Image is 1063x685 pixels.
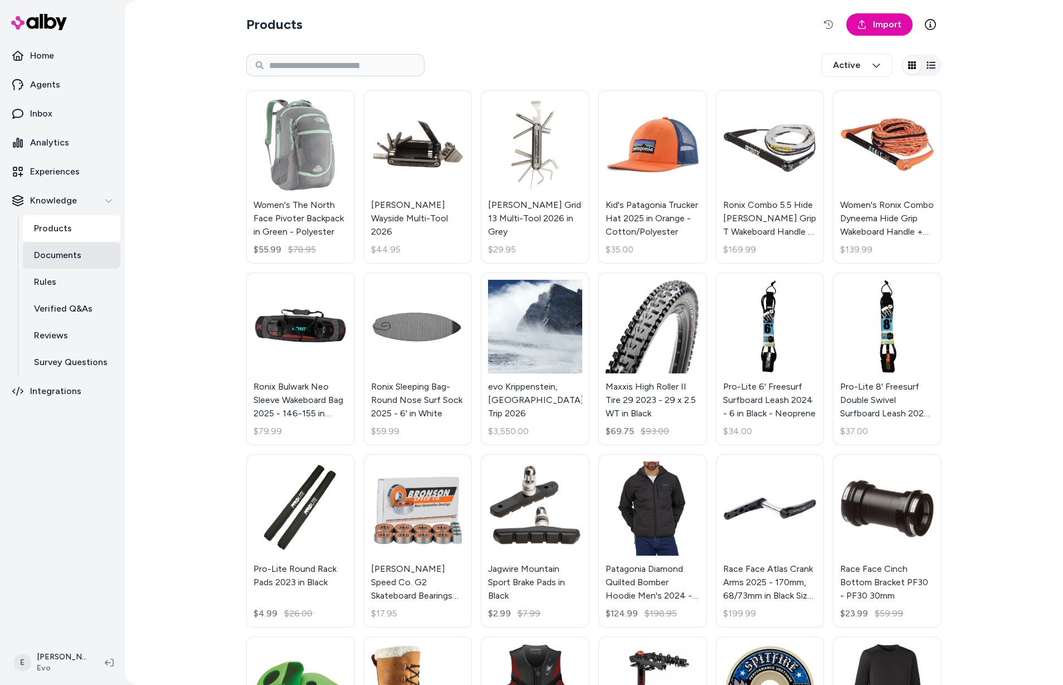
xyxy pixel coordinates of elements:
a: Jagwire Mountain Sport Brake Pads in BlackJagwire Mountain Sport Brake Pads in Black$2.99$7.99 [481,454,589,628]
p: [PERSON_NAME] [37,652,87,663]
button: E[PERSON_NAME]Evo [7,645,96,681]
a: Ronix Bulwark Neo Sleeve Wakeboard Bag 2025 - 146-155 in OrangeRonix Bulwark Neo Sleeve Wakeboard... [246,273,355,446]
a: evo Krippenstein, Austria Trip 2026evo Krippenstein, [GEOGRAPHIC_DATA] Trip 2026$3,550.00 [481,273,589,446]
a: Rules [23,269,120,295]
a: Survey Questions [23,349,120,376]
a: Patagonia Diamond Quilted Bomber Hoodie Men's 2024 - Medium Black - Cotton/PolyesterPatagonia Dia... [598,454,707,628]
a: Integrations [4,378,120,405]
a: Agents [4,71,120,98]
h2: Products [246,16,303,33]
p: Home [30,49,54,62]
a: Women's The North Face Pivoter Backpack in Green - PolyesterWomen's The North Face Pivoter Backpa... [246,90,355,264]
p: Survey Questions [34,356,108,369]
p: Documents [34,249,81,262]
p: Reviews [34,329,68,342]
a: Pro-Lite 8' Freesurf Double Swivel Surfboard Leash 2024 - 8 in Black - NeoprenePro-Lite 8' Freesu... [833,273,942,446]
span: E [13,654,31,672]
a: Products [23,215,120,242]
a: Bronson Speed Co. G2 Skateboard Bearings 2026 - 1[PERSON_NAME] Speed Co. G2 Skateboard Bearings 2... [364,454,472,628]
a: Inbox [4,100,120,127]
a: Race Face Cinch Bottom Bracket PF30 - PF30 30mmRace Face Cinch Bottom Bracket PF30 - PF30 30mm$23... [833,454,942,628]
a: Pro-Lite 6' Freesurf Surfboard Leash 2024 - 6 in Black - NeoprenePro-Lite 6' Freesurf Surfboard L... [716,273,825,446]
span: Import [873,18,901,31]
p: Integrations [30,385,81,398]
p: Inbox [30,107,52,120]
p: Analytics [30,136,69,149]
a: Reviews [23,322,120,349]
button: Active [821,54,893,77]
p: Products [34,222,72,235]
a: Kid's Patagonia Trucker Hat 2025 in Orange - Cotton/PolyesterKid's Patagonia Trucker Hat 2025 in ... [598,90,707,264]
button: Knowledge [4,187,120,214]
a: Analytics [4,129,120,156]
a: Verified Q&As [23,295,120,322]
img: alby Logo [11,14,67,30]
p: Agents [30,78,60,91]
a: Documents [23,242,120,269]
a: Blackburn Wayside Multi-Tool 2026[PERSON_NAME] Wayside Multi-Tool 2026$44.95 [364,90,472,264]
a: Experiences [4,158,120,185]
p: Verified Q&As [34,302,92,315]
a: Women's Ronix Combo Dyneema Hide Grip Wakeboard Handle + 70 ft Mainline 2025 in WhiteWomen's Roni... [833,90,942,264]
p: Rules [34,275,56,289]
a: Pro-Lite Round Rack Pads 2023 in BlackPro-Lite Round Rack Pads 2023 in Black$4.99$26.00 [246,454,355,628]
span: Evo [37,663,87,674]
a: Race Face Atlas Crank Arms 2025 - 170mm, 68/73mm in Black Size 170mm 68/73mm - AluminumRace Face ... [716,454,825,628]
a: Import [846,13,913,36]
p: Experiences [30,165,80,178]
a: Blackburn Grid 13 Multi-Tool 2026 in Grey[PERSON_NAME] Grid 13 Multi-Tool 2026 in Grey$29.95 [481,90,589,264]
a: Ronix Sleeping Bag- Round Nose Surf Sock 2025 - 6' in WhiteRonix Sleeping Bag- Round Nose Surf So... [364,273,472,446]
a: Home [4,42,120,69]
a: Ronix Combo 5.5 Hide Stich Grip T Wakeboard Handle + 80 ft Mainline 2025 in WhiteRonix Combo 5.5 ... [716,90,825,264]
p: Knowledge [30,194,77,207]
a: Maxxis High Roller II Tire 29 2023 - 29 x 2.5 WT in BlackMaxxis High Roller II Tire 29 2023 - 29 ... [598,273,707,446]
